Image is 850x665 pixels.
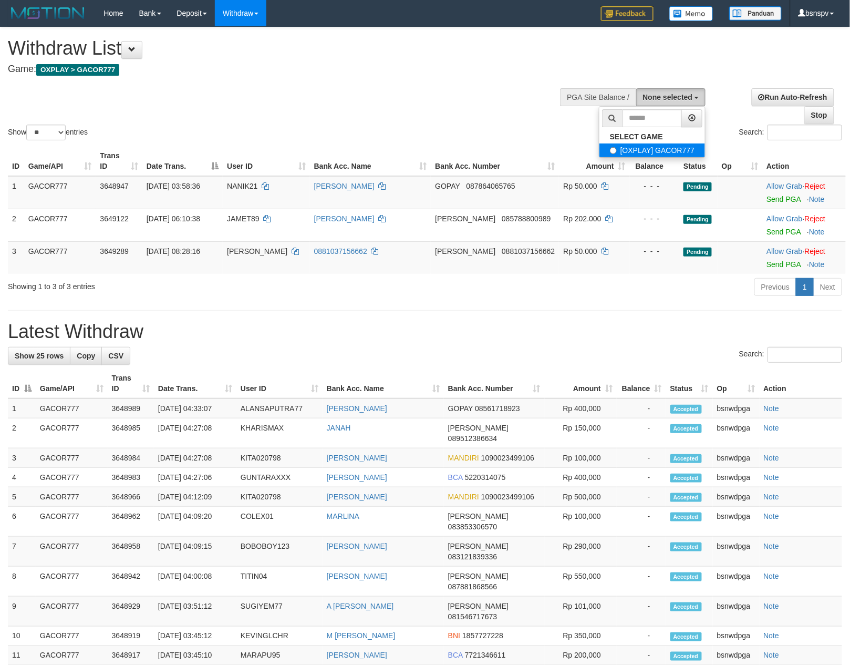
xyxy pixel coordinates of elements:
[8,277,346,292] div: Showing 1 to 3 of 3 entries
[24,176,96,209] td: GACOR777
[670,602,702,611] span: Accepted
[36,398,108,418] td: GACOR777
[762,241,846,274] td: ·
[100,247,129,255] span: 3649289
[236,597,323,627] td: SUGIYEM77
[617,567,666,597] td: -
[766,214,804,223] span: ·
[36,418,108,448] td: GACOR777
[465,651,506,660] span: Copy 7721346611 to clipboard
[764,404,780,413] a: Note
[327,651,387,660] a: [PERSON_NAME]
[323,369,444,398] th: Bank Acc. Name: activate to sort column ascending
[809,228,825,236] a: Note
[670,474,702,483] span: Accepted
[448,651,463,660] span: BCA
[670,454,702,463] span: Accepted
[610,147,617,154] input: [OXPLAY] GACOR777
[24,241,96,274] td: GACOR777
[8,5,88,21] img: MOTION_logo.png
[563,247,597,255] span: Rp 50.000
[8,347,70,365] a: Show 25 rows
[670,405,702,414] span: Accepted
[8,448,36,468] td: 3
[805,182,826,190] a: Reject
[100,214,129,223] span: 3649122
[77,352,95,360] span: Copy
[448,582,497,591] span: Copy 087881868566 to clipboard
[809,260,825,269] a: Note
[670,424,702,433] span: Accepted
[481,454,534,462] span: Copy 1090023499106 to clipboard
[563,214,601,223] span: Rp 202.000
[764,512,780,520] a: Note
[314,247,367,255] a: 0881037156662
[327,424,351,432] a: JANAH
[36,537,108,567] td: GACOR777
[465,473,506,482] span: Copy 5220314075 to clipboard
[108,537,154,567] td: 3648958
[764,493,780,501] a: Note
[236,627,323,646] td: KEVINGLCHR
[502,247,555,255] span: Copy 0881037156662 to clipboard
[545,627,617,646] td: Rp 350,000
[766,182,802,190] a: Allow Grab
[448,602,509,610] span: [PERSON_NAME]
[670,632,702,641] span: Accepted
[670,652,702,661] span: Accepted
[8,209,24,241] td: 2
[154,567,236,597] td: [DATE] 04:00:08
[36,369,108,398] th: Game/API: activate to sort column ascending
[764,602,780,610] a: Note
[766,195,801,203] a: Send PGA
[617,398,666,418] td: -
[475,404,520,413] span: Copy 08561718923 to clipboard
[154,369,236,398] th: Date Trans.: activate to sort column ascending
[599,144,705,157] label: [OXPLAY] GACOR777
[634,213,675,224] div: - - -
[713,507,760,537] td: bsnwdpga
[670,513,702,521] span: Accepted
[108,448,154,468] td: 3648984
[713,468,760,487] td: bsnwdpga
[805,247,826,255] a: Reject
[108,567,154,597] td: 3648942
[560,88,636,106] div: PGA Site Balance /
[610,132,663,141] b: SELECT GAME
[236,507,323,537] td: COLEX01
[670,493,702,502] span: Accepted
[36,64,119,76] span: OXPLAY > GACOR777
[713,537,760,567] td: bsnwdpga
[444,369,545,398] th: Bank Acc. Number: activate to sort column ascending
[634,246,675,257] div: - - -
[462,632,503,640] span: Copy 1857727228 to clipboard
[545,369,617,398] th: Amount: activate to sort column ascending
[448,632,460,640] span: BNI
[545,567,617,597] td: Rp 550,000
[36,627,108,646] td: GACOR777
[804,106,834,124] a: Stop
[764,572,780,580] a: Note
[768,347,842,363] input: Search:
[36,468,108,487] td: GACOR777
[8,321,842,342] h1: Latest Withdraw
[8,125,88,140] label: Show entries
[448,404,473,413] span: GOPAY
[630,146,679,176] th: Balance
[236,487,323,507] td: KITA020798
[448,454,479,462] span: MANDIRI
[36,448,108,468] td: GACOR777
[8,567,36,597] td: 8
[766,182,804,190] span: ·
[713,567,760,597] td: bsnwdpga
[448,493,479,501] span: MANDIRI
[545,487,617,507] td: Rp 500,000
[545,597,617,627] td: Rp 101,000
[15,352,64,360] span: Show 25 rows
[713,418,760,448] td: bsnwdpga
[236,369,323,398] th: User ID: activate to sort column ascending
[545,537,617,567] td: Rp 290,000
[545,418,617,448] td: Rp 150,000
[559,146,629,176] th: Amount: activate to sort column ascending
[764,542,780,550] a: Note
